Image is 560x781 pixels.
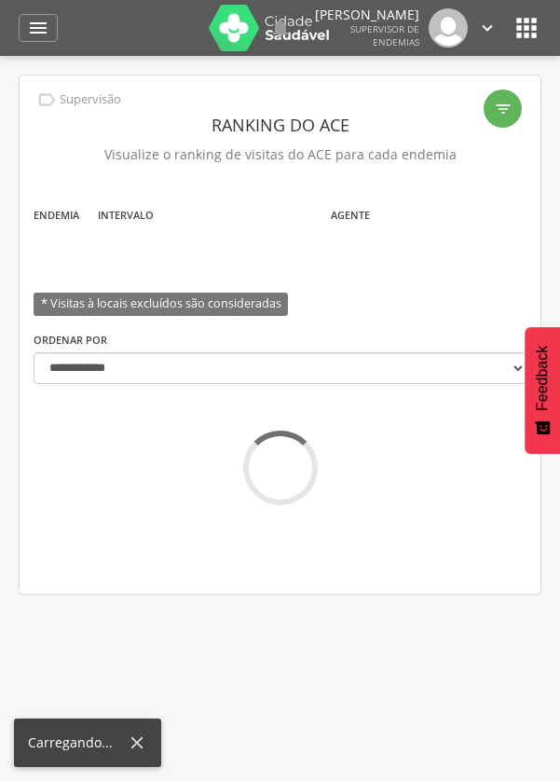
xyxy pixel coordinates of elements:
p: [PERSON_NAME] [315,8,419,21]
p: Visualize o ranking de visitas do ACE para cada endemia [34,142,526,168]
a:  [477,8,498,48]
label: Endemia [34,208,79,223]
i:  [477,18,498,38]
i:  [27,17,49,39]
i:  [494,100,512,118]
i:  [512,13,541,43]
i:  [36,89,57,110]
span: Feedback [534,346,551,411]
button: Feedback - Mostrar pesquisa [525,327,560,454]
label: Agente [331,208,370,223]
a:  [269,8,292,48]
span: Supervisor de Endemias [350,22,419,48]
a:  [19,14,58,42]
header: Ranking do ACE [34,108,526,142]
i:  [269,17,292,39]
label: Intervalo [98,208,154,223]
span: * Visitas à locais excluídos são consideradas [34,293,288,316]
p: Supervisão [60,92,121,107]
div: Filtro [484,89,522,128]
label: Ordenar por [34,333,107,348]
